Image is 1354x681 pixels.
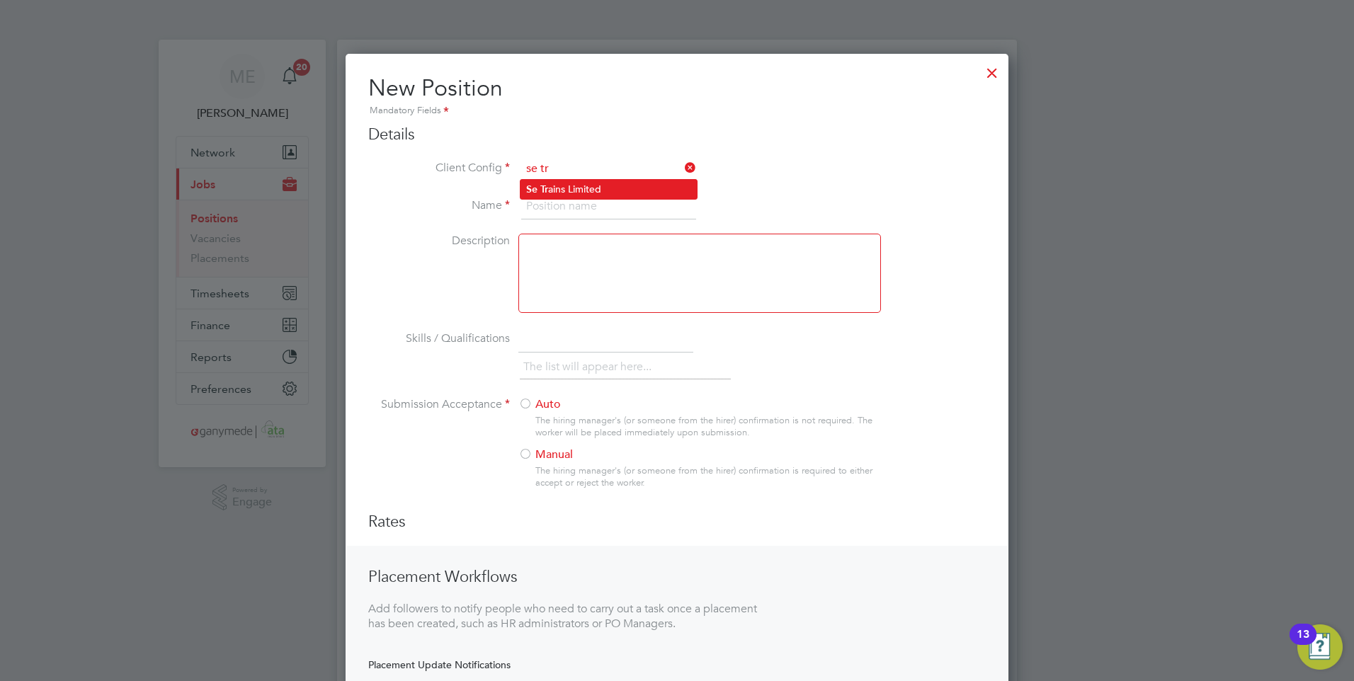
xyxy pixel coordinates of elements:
[368,512,986,532] h3: Rates
[368,567,758,588] h3: Placement Workflows
[368,74,986,119] h2: New Position
[368,602,758,631] div: Add followers to notify people who need to carry out a task once a placement has been created, su...
[1297,634,1309,653] div: 13
[368,103,986,119] div: Mandatory Fields
[368,658,986,671] div: Placement Update Notifications
[521,194,696,219] input: Position name
[368,125,986,145] h3: Details
[368,331,510,346] label: Skills / Qualifications
[526,183,537,195] b: Se
[540,183,548,195] b: Tr
[521,159,696,180] input: Search for...
[535,465,880,489] div: The hiring manager's (or someone from the hirer) confirmation is required to either accept or rej...
[368,161,510,176] label: Client Config
[535,415,880,439] div: The hiring manager's (or someone from the hirer) confirmation is not required. The worker will be...
[518,397,869,412] label: Auto
[368,397,510,412] label: Submission Acceptance
[523,357,657,377] li: The list will appear here...
[520,180,697,199] li: ains Limited
[368,198,510,213] label: Name
[1297,624,1343,670] button: Open Resource Center, 13 new notifications
[368,234,510,248] label: Description
[518,447,869,462] label: Manual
